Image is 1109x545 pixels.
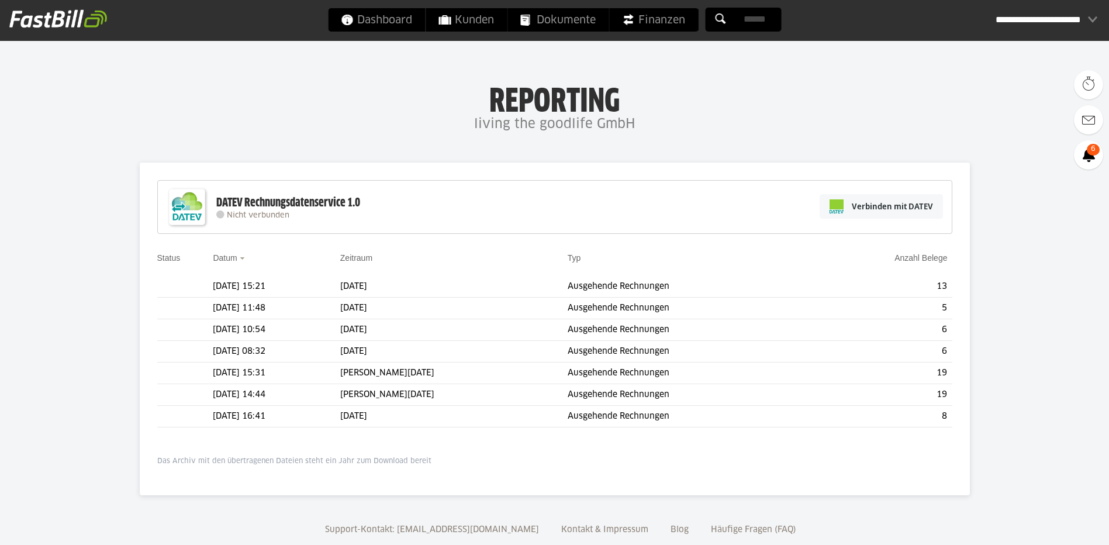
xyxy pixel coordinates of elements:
a: Kunden [426,8,507,32]
span: 6 [1087,144,1100,156]
td: Ausgehende Rechnungen [568,341,813,363]
span: Finanzen [622,8,685,32]
td: 19 [813,384,952,406]
a: Typ [568,253,581,263]
span: Verbinden mit DATEV [852,201,933,212]
td: 5 [813,298,952,319]
a: Anzahl Belege [894,253,947,263]
td: 8 [813,406,952,427]
a: Blog [666,526,693,534]
td: Ausgehende Rechnungen [568,384,813,406]
td: Ausgehende Rechnungen [568,363,813,384]
iframe: Öffnet ein Widget, in dem Sie weitere Informationen finden [1019,510,1097,539]
td: [DATE] 15:31 [213,363,340,384]
td: 6 [813,341,952,363]
a: Finanzen [609,8,698,32]
td: Ausgehende Rechnungen [568,298,813,319]
a: Häufige Fragen (FAQ) [707,526,800,534]
td: [PERSON_NAME][DATE] [340,384,568,406]
img: fastbill_logo_white.png [9,9,107,28]
td: [DATE] 16:41 [213,406,340,427]
td: 13 [813,276,952,298]
a: 6 [1074,140,1103,170]
td: Ausgehende Rechnungen [568,319,813,341]
a: Kontakt & Impressum [557,526,652,534]
img: DATEV-Datenservice Logo [164,184,210,230]
p: Das Archiv mit den übertragenen Dateien steht ein Jahr zum Download bereit [157,457,952,466]
a: Zeitraum [340,253,372,263]
td: [DATE] [340,341,568,363]
td: [PERSON_NAME][DATE] [340,363,568,384]
td: Ausgehende Rechnungen [568,276,813,298]
span: Dashboard [341,8,412,32]
a: Dashboard [328,8,425,32]
img: sort_desc.gif [240,257,247,260]
td: [DATE] [340,298,568,319]
span: Dokumente [520,8,596,32]
td: [DATE] 15:21 [213,276,340,298]
td: [DATE] 10:54 [213,319,340,341]
img: pi-datev-logo-farbig-24.svg [830,199,844,213]
span: Kunden [438,8,494,32]
div: DATEV Rechnungsdatenservice 1.0 [216,195,360,211]
td: [DATE] [340,319,568,341]
a: Datum [213,253,237,263]
td: 6 [813,319,952,341]
a: Verbinden mit DATEV [820,194,943,219]
td: [DATE] 11:48 [213,298,340,319]
a: Status [157,253,181,263]
td: [DATE] [340,406,568,427]
td: Ausgehende Rechnungen [568,406,813,427]
a: Support-Kontakt: [EMAIL_ADDRESS][DOMAIN_NAME] [321,526,543,534]
h1: Reporting [117,82,992,113]
td: [DATE] 08:32 [213,341,340,363]
td: 19 [813,363,952,384]
td: [DATE] 14:44 [213,384,340,406]
span: Nicht verbunden [227,212,289,219]
td: [DATE] [340,276,568,298]
a: Dokumente [507,8,609,32]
